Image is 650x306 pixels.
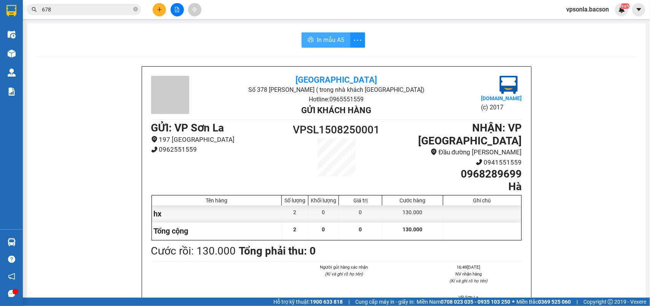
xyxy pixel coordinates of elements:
li: (c) 2017 [481,103,522,112]
i: (Kí và ghi rõ họ tên) [450,278,488,284]
b: [DOMAIN_NAME] [481,95,522,101]
div: 2 [282,205,308,223]
img: warehouse-icon [8,69,16,77]
li: Người gửi hàng xác nhận [291,264,397,271]
strong: 0708 023 035 - 0935 103 250 [441,299,510,305]
span: vpsonla.bacson [560,5,615,14]
li: Số 378 [PERSON_NAME] ( trong nhà khách [GEOGRAPHIC_DATA]) [213,85,460,95]
span: 130.000 [402,226,422,232]
div: Ghi chú [445,197,519,203]
button: aim [188,3,201,16]
span: | [348,298,350,306]
h1: Hà [383,180,522,193]
span: 0 [322,226,325,232]
img: icon-new-feature [618,6,625,13]
img: logo.jpg [500,76,518,94]
h1: VPSL1508250001 [290,122,383,138]
div: Cước rồi : 130.000 [151,243,236,260]
span: aim [192,7,197,12]
b: [GEOGRAPHIC_DATA] [295,75,377,85]
li: NV nhận hàng [415,271,522,277]
span: Cung cấp máy in - giấy in: [355,298,415,306]
b: GỬI : VP Sơn La [151,122,224,134]
i: (Kí và ghi rõ họ tên) [325,271,363,277]
span: search [32,7,37,12]
button: caret-down [632,3,645,16]
span: copyright [608,299,613,304]
span: environment [151,136,158,143]
span: environment [431,149,437,155]
span: close-circle [133,6,138,13]
div: Số lượng [284,197,306,203]
li: 0962551559 [151,144,290,155]
div: hx [152,205,282,223]
li: 197 [GEOGRAPHIC_DATA] [151,135,290,145]
b: Tổng phải thu: 0 [239,245,316,257]
img: logo-vxr [6,5,16,16]
img: warehouse-icon [8,50,16,58]
h1: 0968289699 [383,168,522,181]
span: notification [8,273,15,280]
b: NHẬN : VP [GEOGRAPHIC_DATA] [418,122,522,147]
div: Khối lượng [310,197,337,203]
div: 130.000 [382,205,443,223]
div: 0 [339,205,382,223]
span: printer [308,37,314,44]
span: phone [151,146,158,153]
li: 0941551559 [383,157,522,168]
b: Gửi khách hàng [301,106,371,115]
span: phone [476,159,482,165]
li: VP Sơn La [415,294,522,301]
strong: 1900 633 818 [310,299,343,305]
button: plus [153,3,166,16]
span: | [577,298,578,306]
button: file-add [171,3,184,16]
div: 0 [308,205,339,223]
strong: 0369 525 060 [538,299,571,305]
span: more [350,35,365,45]
span: 2 [294,226,297,232]
div: Giá trị [341,197,380,203]
span: file-add [174,7,180,12]
span: Miền Bắc [516,298,571,306]
div: Tên hàng [154,197,280,203]
img: solution-icon [8,88,16,96]
button: printerIn mẫu A5 [302,32,350,48]
span: ⚪️ [512,300,514,303]
input: Tìm tên, số ĐT hoặc mã đơn [42,5,132,14]
span: caret-down [636,6,642,13]
span: close-circle [133,7,138,11]
span: In mẫu A5 [317,35,344,45]
span: Hỗ trợ kỹ thuật: [273,298,343,306]
sup: NaN [620,3,630,9]
button: more [350,32,365,48]
span: Miền Nam [417,298,510,306]
div: Cước hàng [384,197,441,203]
img: warehouse-icon [8,30,16,38]
span: message [8,290,15,297]
li: Hotline: 0965551559 [213,95,460,104]
span: Tổng cộng [154,226,188,236]
span: question-circle [8,256,15,263]
span: plus [157,7,162,12]
li: 16:49[DATE] [415,264,522,271]
span: 0 [359,226,362,232]
img: warehouse-icon [8,238,16,246]
li: Đầu đường [PERSON_NAME] [383,147,522,157]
